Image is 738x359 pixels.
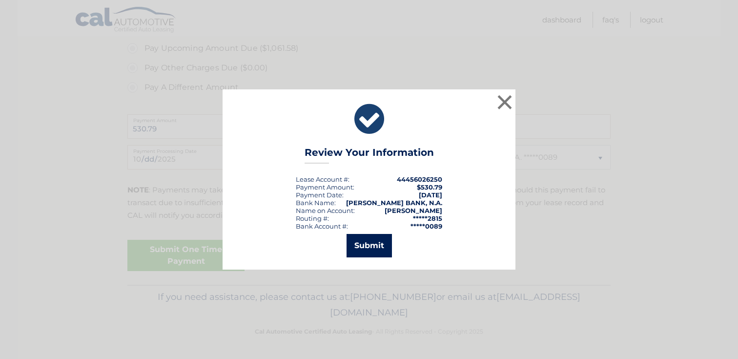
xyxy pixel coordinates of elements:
[296,214,329,222] div: Routing #:
[296,207,355,214] div: Name on Account:
[397,175,442,183] strong: 44456026250
[296,191,342,199] span: Payment Date
[296,183,354,191] div: Payment Amount:
[495,92,514,112] button: ×
[296,199,336,207] div: Bank Name:
[296,175,349,183] div: Lease Account #:
[305,147,434,164] h3: Review Your Information
[417,183,442,191] span: $530.79
[419,191,442,199] span: [DATE]
[346,199,442,207] strong: [PERSON_NAME] BANK, N.A.
[296,191,344,199] div: :
[347,234,392,257] button: Submit
[296,222,348,230] div: Bank Account #:
[385,207,442,214] strong: [PERSON_NAME]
